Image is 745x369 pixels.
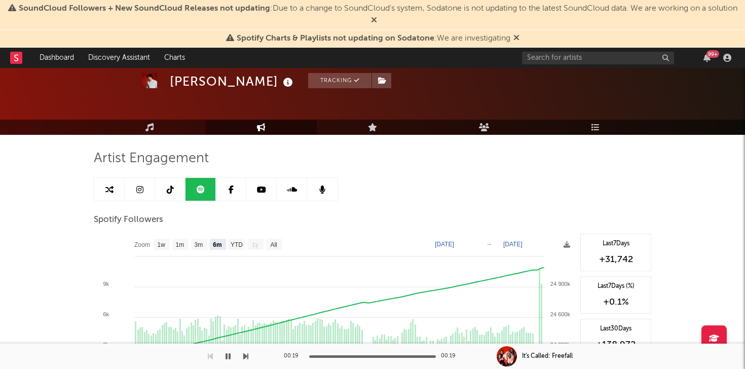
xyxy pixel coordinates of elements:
div: +138,972 [586,339,646,351]
input: Search for artists [522,52,674,64]
text: [DATE] [435,241,454,248]
div: Last 7 Days (%) [586,282,646,291]
text: 1w [158,241,166,248]
span: Artist Engagement [94,153,209,165]
text: → [486,241,492,248]
div: It's Called: Freefall [522,352,573,361]
span: Dismiss [371,17,377,25]
span: Dismiss [513,34,519,43]
div: Last 7 Days [586,239,646,248]
span: : Due to a change to SoundCloud's system, Sodatone is not updating to the latest SoundCloud data.... [19,5,737,13]
text: All [270,241,277,248]
a: Dashboard [32,48,81,68]
text: 24 900k [550,281,571,287]
text: 6k [103,311,109,317]
span: Spotify Charts & Playlists not updating on Sodatone [237,34,434,43]
button: 99+ [703,54,711,62]
text: 1y [252,241,258,248]
a: Charts [157,48,192,68]
text: 3m [195,241,203,248]
text: 24 600k [550,311,571,317]
div: +31,742 [586,253,646,266]
span: Spotify Followers [94,214,163,226]
text: Zoom [134,241,150,248]
text: 6m [213,241,221,248]
a: Discovery Assistant [81,48,157,68]
div: +0.1 % [586,296,646,308]
text: 1m [176,241,184,248]
text: 9k [103,281,109,287]
text: 24 300k [550,342,571,348]
div: 00:19 [441,350,461,362]
div: 99 + [706,50,719,58]
span: : We are investigating [237,34,510,43]
span: SoundCloud Followers + New SoundCloud Releases not updating [19,5,270,13]
button: Tracking [308,73,371,88]
div: [PERSON_NAME] [170,73,295,90]
text: YTD [231,241,243,248]
div: Last 30 Days [586,324,646,334]
text: 3k [103,342,109,348]
text: [DATE] [503,241,523,248]
div: 00:19 [284,350,304,362]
